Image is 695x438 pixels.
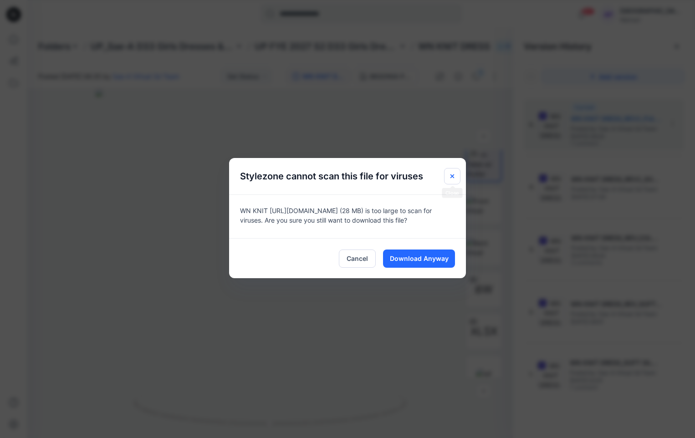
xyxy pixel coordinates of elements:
[229,194,466,238] div: WN KNIT [URL][DOMAIN_NAME] (28 MB) is too large to scan for viruses. Are you sure you still want ...
[444,168,460,184] button: Close
[390,254,449,263] span: Download Anyway
[339,250,376,268] button: Cancel
[347,254,368,263] span: Cancel
[383,250,455,268] button: Download Anyway
[229,158,434,194] h5: Stylezone cannot scan this file for viruses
